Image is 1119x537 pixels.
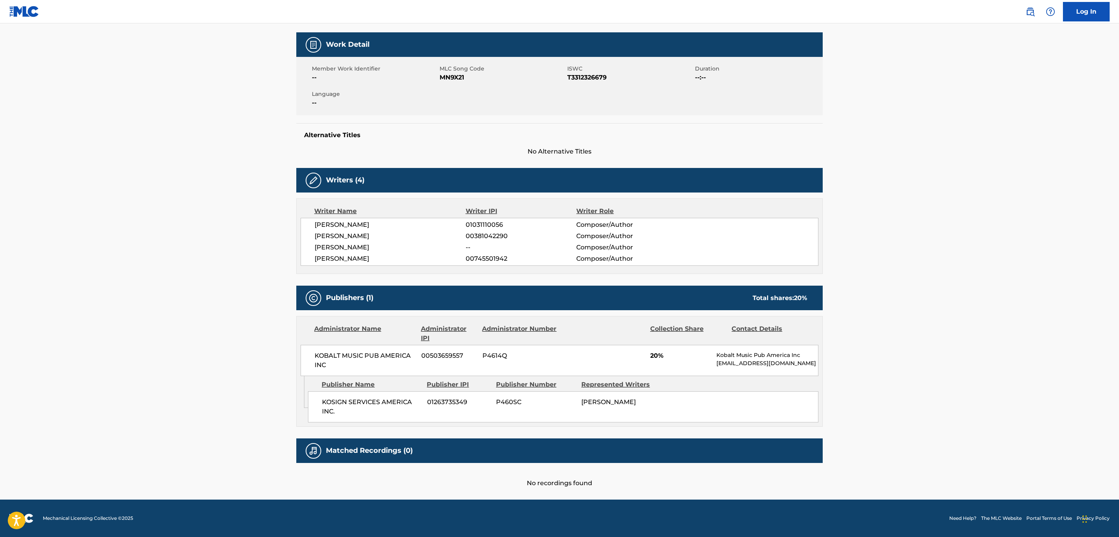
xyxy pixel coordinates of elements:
[421,351,477,360] span: 00503659557
[326,293,373,302] h5: Publishers (1)
[576,231,677,241] span: Composer/Author
[315,231,466,241] span: [PERSON_NAME]
[315,220,466,230] span: [PERSON_NAME]
[309,446,318,456] img: Matched Recordings
[1026,515,1072,522] a: Portal Terms of Use
[1077,515,1110,522] a: Privacy Policy
[312,73,438,82] span: --
[466,231,576,241] span: 00381042290
[482,324,558,343] div: Administrator Number
[496,380,575,389] div: Publisher Number
[322,397,421,416] span: KOSIGN SERVICES AMERICA INC.
[650,324,726,343] div: Collection Share
[421,324,476,343] div: Administrator IPI
[427,380,490,389] div: Publisher IPI
[9,514,33,523] img: logo
[716,359,818,367] p: [EMAIL_ADDRESS][DOMAIN_NAME]
[576,220,677,230] span: Composer/Author
[315,351,415,370] span: KOBALT MUSIC PUB AMERICA INC
[1026,7,1035,16] img: search
[315,243,466,252] span: [PERSON_NAME]
[1046,7,1055,16] img: help
[695,65,821,73] span: Duration
[1043,4,1058,19] div: Help
[296,463,823,488] div: No recordings found
[567,73,693,82] span: T3312326679
[312,90,438,98] span: Language
[716,351,818,359] p: Kobalt Music Pub America Inc
[304,131,815,139] h5: Alternative Titles
[309,293,318,303] img: Publishers
[581,398,636,406] span: [PERSON_NAME]
[753,293,807,303] div: Total shares:
[1082,507,1087,531] div: Drag
[315,254,466,263] span: [PERSON_NAME]
[296,147,823,156] span: No Alternative Titles
[576,254,677,263] span: Composer/Author
[326,446,413,455] h5: Matched Recordings (0)
[322,380,421,389] div: Publisher Name
[1063,2,1110,21] a: Log In
[581,380,661,389] div: Represented Writers
[9,6,39,17] img: MLC Logo
[794,294,807,302] span: 20 %
[309,40,318,49] img: Work Detail
[440,65,565,73] span: MLC Song Code
[1080,500,1119,537] iframe: Chat Widget
[309,176,318,185] img: Writers
[440,73,565,82] span: MN9X21
[576,207,677,216] div: Writer Role
[466,220,576,230] span: 01031110056
[326,40,369,49] h5: Work Detail
[981,515,1022,522] a: The MLC Website
[496,397,575,407] span: P460SC
[466,243,576,252] span: --
[732,324,807,343] div: Contact Details
[1022,4,1038,19] a: Public Search
[466,207,577,216] div: Writer IPI
[695,73,821,82] span: --:--
[567,65,693,73] span: ISWC
[482,351,558,360] span: P4614Q
[43,515,133,522] span: Mechanical Licensing Collective © 2025
[427,397,490,407] span: 01263735349
[314,207,466,216] div: Writer Name
[314,324,415,343] div: Administrator Name
[466,254,576,263] span: 00745501942
[312,98,438,108] span: --
[312,65,438,73] span: Member Work Identifier
[576,243,677,252] span: Composer/Author
[326,176,364,185] h5: Writers (4)
[949,515,976,522] a: Need Help?
[650,351,711,360] span: 20%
